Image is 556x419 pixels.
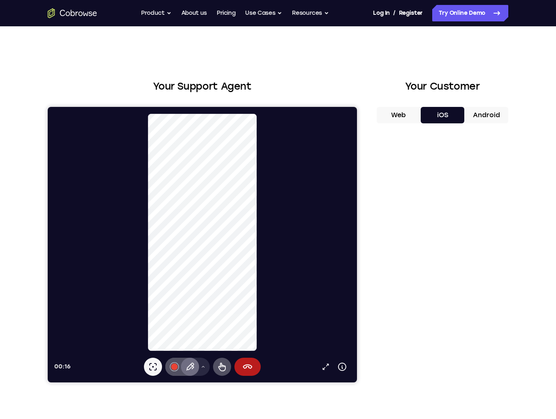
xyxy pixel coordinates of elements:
h2: Your Support Agent [48,79,357,94]
a: Popout [270,252,286,268]
button: Product [141,5,171,21]
span: / [393,8,396,18]
button: Pen [133,251,151,269]
button: Remote control [165,251,183,269]
a: Try Online Demo [432,5,508,21]
button: Resources [292,5,329,21]
a: Go to the home page [48,8,97,18]
button: Device info [286,252,303,268]
button: Laser pointer [96,251,114,269]
iframe: Agent [48,107,357,382]
h2: Your Customer [377,79,508,94]
button: Annotations color [118,251,136,269]
a: Log In [373,5,389,21]
a: Register [399,5,423,21]
button: End session [187,251,213,269]
a: Pricing [217,5,236,21]
button: Web [377,107,421,123]
button: Use Cases [245,5,282,21]
button: iOS [421,107,465,123]
a: About us [181,5,207,21]
button: Android [464,107,508,123]
button: Drawing tools menu [149,251,162,269]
